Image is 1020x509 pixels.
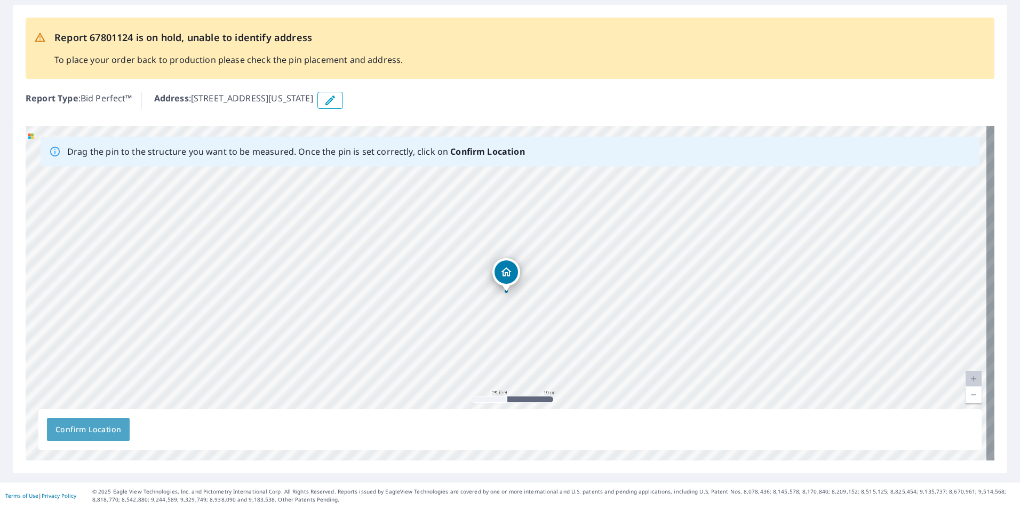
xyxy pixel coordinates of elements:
b: Report Type [26,92,78,104]
p: : [STREET_ADDRESS][US_STATE] [154,92,313,109]
p: Drag the pin to the structure you want to be measured. Once the pin is set correctly, click on [67,145,525,158]
div: Dropped pin, building 1, Residential property, 1707 NE 76th terrace KANSAS CITY, MO 64118 [492,258,520,291]
span: Confirm Location [55,423,121,436]
a: Current Level 20, Zoom In Disabled [966,371,982,387]
button: Confirm Location [47,418,130,441]
p: | [5,492,76,499]
a: Current Level 20, Zoom Out [966,387,982,403]
b: Address [154,92,189,104]
p: Report 67801124 is on hold, unable to identify address [54,30,403,45]
p: : Bid Perfect™ [26,92,132,109]
b: Confirm Location [450,146,524,157]
p: © 2025 Eagle View Technologies, Inc. and Pictometry International Corp. All Rights Reserved. Repo... [92,488,1015,504]
a: Privacy Policy [42,492,76,499]
a: Terms of Use [5,492,38,499]
p: To place your order back to production please check the pin placement and address. [54,53,403,66]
